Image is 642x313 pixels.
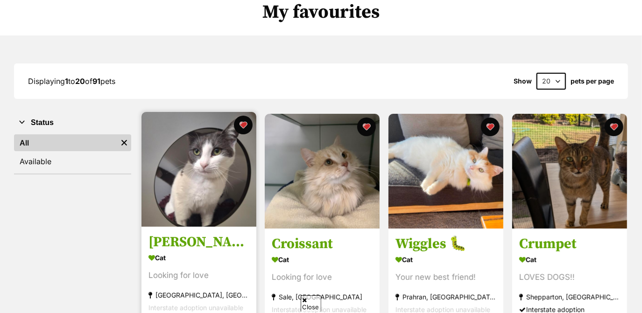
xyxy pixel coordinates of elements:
span: Displaying to of pets [28,77,115,86]
h3: [PERSON_NAME] [148,233,249,251]
div: Looking for love [272,271,373,284]
div: [GEOGRAPHIC_DATA], [GEOGRAPHIC_DATA] [148,289,249,301]
img: Kim [141,112,256,227]
div: Cat [395,253,496,266]
div: LOVES DOGS!! [519,271,620,284]
img: Crumpet [512,114,627,229]
img: Wiggles 🐛 [388,114,503,229]
div: Cat [148,251,249,264]
strong: 20 [75,77,85,86]
label: pets per page [571,77,614,85]
span: Close [301,295,321,312]
a: Available [14,153,131,170]
a: All [14,134,117,151]
div: Prahran, [GEOGRAPHIC_DATA] [395,291,496,303]
img: Croissant [265,114,380,229]
button: favourite [481,118,500,136]
div: Your new best friend! [395,271,496,284]
div: Cat [519,253,620,266]
div: Sale, [GEOGRAPHIC_DATA] [272,291,373,303]
button: favourite [605,118,623,136]
span: Interstate adoption unavailable [148,304,243,312]
strong: 1 [65,77,68,86]
h3: Wiggles 🐛 [395,235,496,253]
a: Remove filter [117,134,131,151]
h3: Crumpet [519,235,620,253]
strong: 91 [92,77,100,86]
div: Status [14,132,131,174]
div: Cat [272,253,373,266]
button: favourite [233,116,252,134]
button: Status [14,117,131,129]
button: favourite [357,118,376,136]
div: Looking for love [148,269,249,282]
div: Shepparton, [GEOGRAPHIC_DATA] [519,291,620,303]
h3: Croissant [272,235,373,253]
span: Show [514,77,532,85]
